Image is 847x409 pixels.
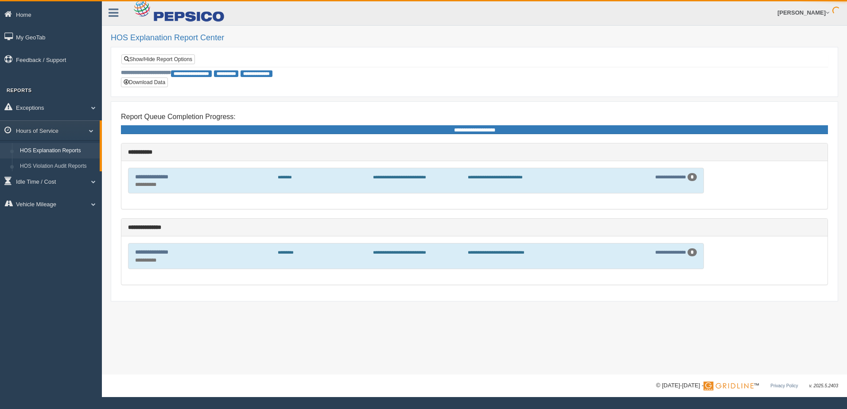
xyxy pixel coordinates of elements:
[111,34,838,42] h2: HOS Explanation Report Center
[16,143,100,159] a: HOS Explanation Reports
[703,382,754,390] img: Gridline
[121,54,195,64] a: Show/Hide Report Options
[121,77,168,87] button: Download Data
[770,383,798,388] a: Privacy Policy
[656,381,838,390] div: © [DATE]-[DATE] - ™
[16,158,100,174] a: HOS Violation Audit Reports
[121,113,828,121] h4: Report Queue Completion Progress:
[809,383,838,388] span: v. 2025.5.2403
